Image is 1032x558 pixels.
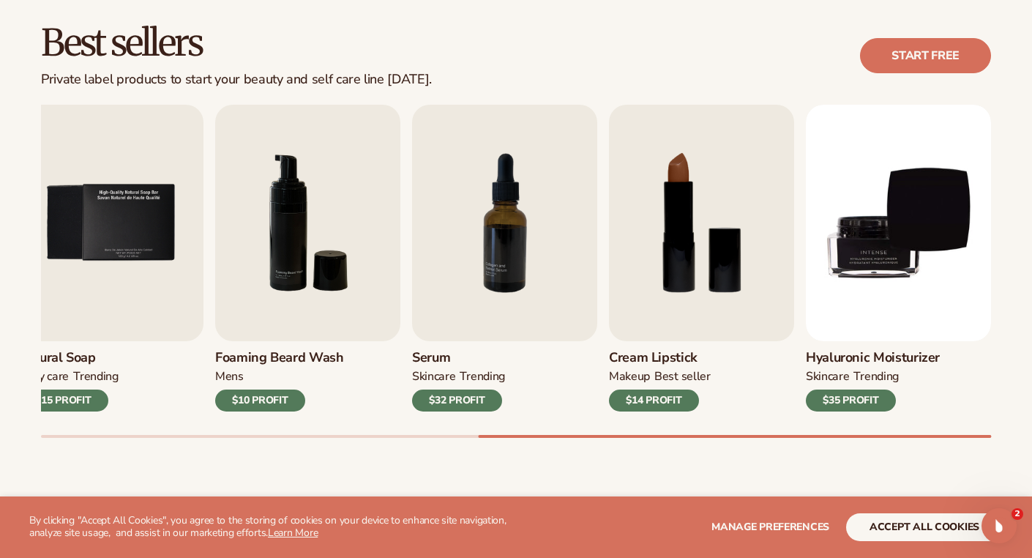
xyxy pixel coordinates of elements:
[18,390,108,412] div: $15 PROFIT
[609,390,699,412] div: $14 PROFIT
[215,369,244,384] div: mens
[846,513,1003,541] button: accept all cookies
[609,105,794,412] a: 8 / 9
[711,520,829,534] span: Manage preferences
[412,105,597,412] a: 7 / 9
[460,369,504,384] div: TRENDING
[412,369,455,384] div: SKINCARE
[981,508,1017,543] iframe: Intercom live chat
[18,105,203,412] a: 5 / 9
[1012,508,1023,520] span: 2
[853,369,898,384] div: TRENDING
[268,526,318,540] a: Learn More
[654,369,711,384] div: BEST SELLER
[806,350,940,366] h3: Hyaluronic moisturizer
[73,369,118,384] div: TRENDING
[806,369,849,384] div: SKINCARE
[412,390,502,412] div: $32 PROFIT
[29,515,530,540] p: By clicking "Accept All Cookies", you agree to the storing of cookies on your device to enhance s...
[41,24,432,63] h2: Best sellers
[711,513,829,541] button: Manage preferences
[18,369,69,384] div: BODY Care
[806,390,896,412] div: $35 PROFIT
[860,38,991,73] a: Start free
[215,105,400,412] a: 6 / 9
[609,350,711,366] h3: Cream Lipstick
[412,350,505,366] h3: Serum
[215,350,344,366] h3: Foaming beard wash
[18,350,119,366] h3: Natural Soap
[215,390,305,412] div: $10 PROFIT
[806,105,991,412] a: 9 / 9
[41,72,432,88] div: Private label products to start your beauty and self care line [DATE].
[609,369,650,384] div: MAKEUP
